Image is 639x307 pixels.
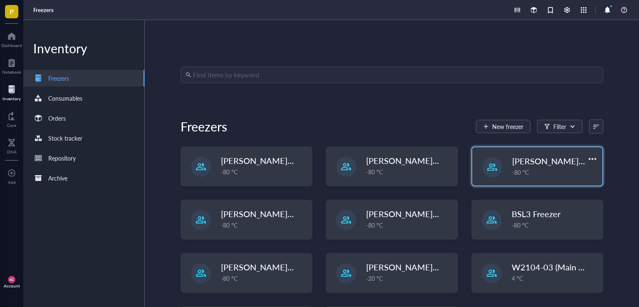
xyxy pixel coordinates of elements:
[8,180,16,185] div: Add
[33,6,55,14] a: Freezers
[10,277,14,281] span: AC
[512,155,619,167] span: [PERSON_NAME]-E2403-05
[2,69,21,74] div: Notebook
[512,220,598,230] div: -80 °C
[512,274,598,283] div: 4 °C
[23,170,144,186] a: Archive
[23,130,144,146] a: Stock tracker
[48,94,82,103] div: Consumables
[23,40,144,57] div: Inventory
[23,150,144,166] a: Repository
[48,173,67,183] div: Archive
[2,83,21,101] a: Inventory
[366,274,452,283] div: -20 °C
[7,136,17,154] a: DNA
[366,220,452,230] div: -80 °C
[476,120,530,133] button: New freezer
[48,74,69,83] div: Freezers
[221,274,307,283] div: -80 °C
[7,109,16,128] a: Core
[7,123,16,128] div: Core
[221,155,373,166] span: [PERSON_NAME]-W2105-13 (Freezer 4)
[7,149,17,154] div: DNA
[221,220,307,230] div: -80 °C
[48,134,82,143] div: Stock tracker
[512,208,560,220] span: BSL3 Freezer
[512,261,608,273] span: W2104-03 (Main lab 4oC)
[366,261,477,273] span: [PERSON_NAME]-W2105-09
[221,261,323,273] span: [PERSON_NAME]-2105-06
[553,122,566,131] div: Filter
[10,6,14,17] span: P
[512,168,597,177] div: -80 °C
[4,283,20,288] div: Account
[366,167,452,176] div: -80 °C
[2,96,21,101] div: Inventory
[221,167,307,176] div: -80 °C
[23,70,144,87] a: Freezers
[221,208,332,220] span: [PERSON_NAME]-W2105-14
[1,30,22,48] a: Dashboard
[48,114,66,123] div: Orders
[23,90,144,106] a: Consumables
[366,155,477,166] span: [PERSON_NAME]-W2105-07
[492,123,523,130] span: New freezer
[181,118,227,135] div: Freezers
[48,153,76,163] div: Repository
[23,110,144,126] a: Orders
[366,208,543,220] span: [PERSON_NAME]-E2300-[PERSON_NAME]-31
[1,43,22,48] div: Dashboard
[2,56,21,74] a: Notebook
